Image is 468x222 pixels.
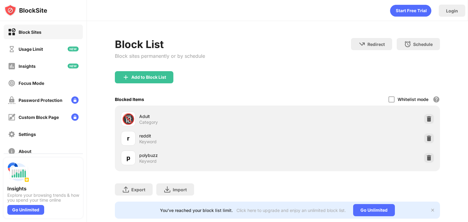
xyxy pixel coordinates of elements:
[139,120,158,125] div: Category
[8,96,16,104] img: password-protection-off.svg
[8,79,16,87] img: focus-off.svg
[398,97,428,102] div: Whitelist mode
[8,62,16,70] img: insights-off.svg
[131,75,166,80] div: Add to Block List
[7,161,29,183] img: push-insights.svg
[126,153,130,162] div: p
[19,64,36,69] div: Insights
[8,130,16,138] img: settings-off.svg
[173,187,187,192] div: Import
[19,29,41,35] div: Block Sites
[139,133,277,139] div: reddit
[160,208,233,213] div: You’ve reached your block list limit.
[8,113,16,121] img: customize-block-page-off.svg
[139,152,277,158] div: polybuzz
[413,42,433,47] div: Schedule
[19,149,31,154] div: About
[19,132,36,137] div: Settings
[7,205,44,215] div: Go Unlimited
[71,96,79,104] img: lock-menu.svg
[8,28,16,36] img: block-on.svg
[430,208,435,213] img: x-button.svg
[367,42,385,47] div: Redirect
[19,98,62,103] div: Password Protection
[115,53,205,59] div: Block sites permanently or by schedule
[19,115,59,120] div: Custom Block Page
[139,113,277,120] div: Adult
[139,139,157,144] div: Keyword
[127,134,129,143] div: r
[115,97,144,102] div: Blocked Items
[19,47,43,52] div: Usage Limit
[68,47,79,51] img: new-icon.svg
[115,38,205,50] div: Block List
[446,8,458,13] div: Login
[122,113,135,125] div: 🔞
[4,4,47,16] img: logo-blocksite.svg
[71,113,79,121] img: lock-menu.svg
[7,186,79,192] div: Insights
[19,81,44,86] div: Focus Mode
[8,45,16,53] img: time-usage-off.svg
[131,187,145,192] div: Export
[68,64,79,68] img: new-icon.svg
[8,147,16,155] img: about-off.svg
[353,204,395,216] div: Go Unlimited
[390,5,431,17] div: animation
[236,208,346,213] div: Click here to upgrade and enjoy an unlimited block list.
[139,158,157,164] div: Keyword
[7,193,79,203] div: Explore your browsing trends & how you spend your time online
